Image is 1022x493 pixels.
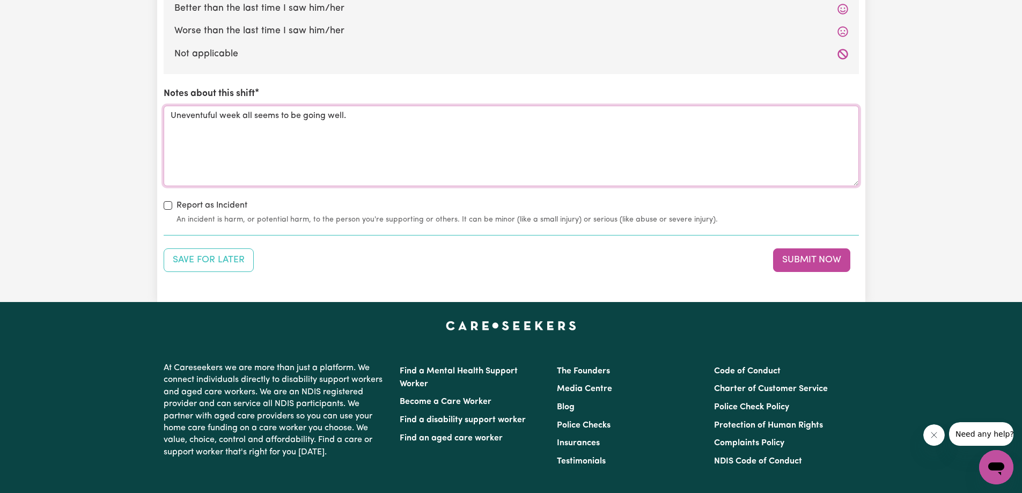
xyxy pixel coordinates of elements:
label: Notes about this shift [164,87,255,101]
label: Better than the last time I saw him/her [174,2,848,16]
button: Save your job report [164,248,254,272]
a: Police Checks [557,421,611,430]
a: Media Centre [557,385,612,393]
label: Report as Incident [177,199,247,212]
a: Protection of Human Rights [714,421,823,430]
a: Blog [557,403,575,411]
a: Charter of Customer Service [714,385,828,393]
iframe: Message from company [949,422,1013,446]
a: The Founders [557,367,610,376]
label: Worse than the last time I saw him/her [174,24,848,38]
a: Careseekers home page [446,321,576,330]
a: Insurances [557,439,600,447]
a: Become a Care Worker [400,398,491,406]
span: Need any help? [6,8,65,16]
iframe: Button to launch messaging window [979,450,1013,484]
button: Submit your job report [773,248,850,272]
a: Find a disability support worker [400,416,526,424]
a: Testimonials [557,457,606,466]
a: Find an aged care worker [400,434,503,443]
a: NDIS Code of Conduct [714,457,802,466]
small: An incident is harm, or potential harm, to the person you're supporting or others. It can be mino... [177,214,859,225]
iframe: Close message [923,424,945,446]
a: Code of Conduct [714,367,781,376]
a: Complaints Policy [714,439,784,447]
p: At Careseekers we are more than just a platform. We connect individuals directly to disability su... [164,358,387,462]
a: Find a Mental Health Support Worker [400,367,518,388]
a: Police Check Policy [714,403,789,411]
textarea: Uneventuful week all seems to be going well. [164,106,859,186]
label: Not applicable [174,47,848,61]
